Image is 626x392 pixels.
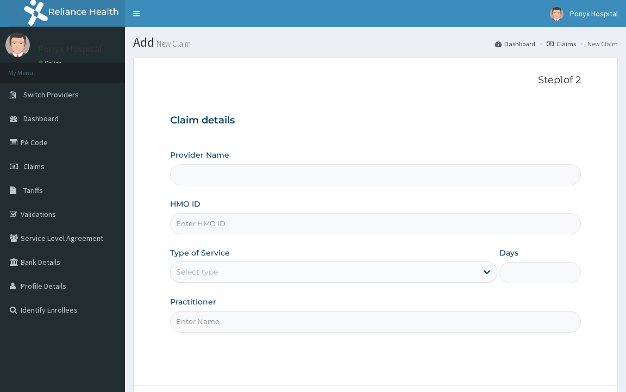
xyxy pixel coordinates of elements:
[170,311,581,332] input: Enter Name
[570,9,618,18] span: Ponyx Hospital
[170,213,581,234] input: Enter HMO ID
[170,198,201,209] label: HMO ID
[550,7,564,21] img: User Image
[499,247,518,258] label: Days
[133,35,618,49] h1: Add
[170,150,229,160] label: Provider Name
[5,33,30,57] img: User Image
[23,161,45,171] span: Claims
[176,266,218,277] div: Select type
[495,39,535,48] a: Dashboard
[38,59,64,67] a: Online
[154,40,191,48] small: New Claim
[170,115,581,127] h3: Claim details
[170,296,216,307] label: Practitioner
[170,74,581,86] p: Step 1 of 2
[23,185,43,195] span: Tariffs
[38,44,102,54] p: Ponyx Hospital
[23,114,59,123] span: Dashboard
[170,247,230,258] label: Type of Service
[577,39,618,48] li: New Claim
[23,90,79,99] span: Switch Providers
[547,39,576,48] a: Claims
